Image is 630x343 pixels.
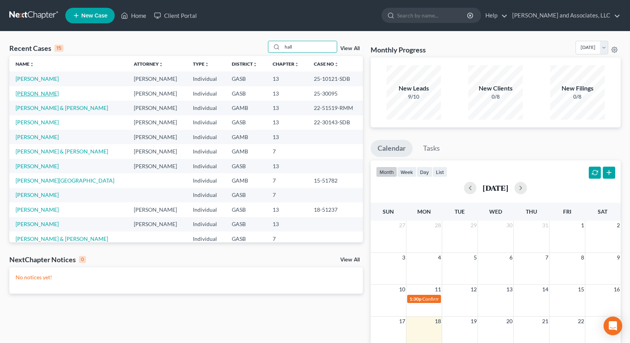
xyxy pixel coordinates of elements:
span: 22 [577,317,585,326]
td: Individual [187,232,226,246]
button: month [376,167,397,177]
td: 22-51519-RMM [308,101,363,115]
td: Individual [187,202,226,217]
div: New Filings [550,84,605,93]
a: Typeunfold_more [193,61,209,67]
td: Individual [187,101,226,115]
a: [PERSON_NAME] & [PERSON_NAME] [16,104,108,111]
td: GASB [226,232,266,246]
td: [PERSON_NAME] [128,159,187,173]
span: 21 [541,317,549,326]
p: No notices yet! [16,273,357,281]
div: 0 [79,256,86,263]
td: GAMB [226,144,266,158]
span: 4 [437,253,442,262]
div: 9/10 [387,93,441,101]
td: 22-30143-SDB [308,115,363,130]
a: Tasks [416,140,447,157]
td: Individual [187,130,226,144]
div: 0/8 [468,93,523,101]
i: unfold_more [294,62,299,67]
h2: [DATE] [483,184,508,192]
a: [PERSON_NAME] & [PERSON_NAME] [16,148,108,155]
button: week [397,167,416,177]
td: 25-30095 [308,86,363,101]
input: Search by name... [397,8,468,23]
span: Fri [563,208,571,215]
span: 2 [616,221,621,230]
a: Calendar [371,140,413,157]
td: Individual [187,71,226,86]
td: [PERSON_NAME] [128,86,187,101]
span: 14 [541,285,549,294]
td: GASB [226,188,266,202]
a: [PERSON_NAME] [16,75,59,82]
i: unfold_more [334,62,339,67]
a: Help [481,9,507,23]
a: [PERSON_NAME] [16,90,59,97]
span: 16 [613,285,621,294]
a: View All [340,46,360,51]
a: [PERSON_NAME] [16,206,59,213]
a: [PERSON_NAME] [16,119,59,125]
span: 12 [470,285,478,294]
td: GAMB [226,130,266,144]
a: Client Portal [150,9,201,23]
button: day [416,167,432,177]
td: [PERSON_NAME] [128,115,187,130]
span: New Case [81,13,107,19]
span: Thu [526,208,537,215]
div: NextChapter Notices [9,255,86,264]
div: Open Intercom Messenger [604,317,622,335]
td: [PERSON_NAME] [128,71,187,86]
i: unfold_more [253,62,257,67]
a: Home [117,9,150,23]
span: 1:30p [409,296,422,302]
span: 10 [398,285,406,294]
a: [PERSON_NAME] [16,221,59,227]
span: Wed [489,208,502,215]
td: Individual [187,173,226,188]
div: Recent Cases [9,44,63,53]
span: 17 [398,317,406,326]
span: 15 [577,285,585,294]
td: 25-10121-SDB [308,71,363,86]
td: Individual [187,115,226,130]
a: [PERSON_NAME] and Associates, LLC [508,9,620,23]
span: Mon [417,208,431,215]
span: 6 [509,253,513,262]
td: GASB [226,159,266,173]
span: 19 [470,317,478,326]
span: 29 [470,221,478,230]
td: GASB [226,71,266,86]
span: 11 [434,285,442,294]
a: Attorneyunfold_more [134,61,163,67]
td: GASB [226,217,266,232]
span: 28 [434,221,442,230]
div: 0/8 [550,93,605,101]
span: Confirmation Date for [PERSON_NAME] [422,296,505,302]
td: [PERSON_NAME] [128,202,187,217]
td: 13 [266,202,308,217]
td: 13 [266,86,308,101]
span: 5 [473,253,478,262]
span: 30 [506,221,513,230]
span: 31 [541,221,549,230]
span: 13 [506,285,513,294]
td: 13 [266,130,308,144]
td: [PERSON_NAME] [128,101,187,115]
td: 15-51782 [308,173,363,188]
a: [PERSON_NAME] [16,163,59,169]
td: GASB [226,86,266,101]
td: 13 [266,71,308,86]
a: [PERSON_NAME] [16,192,59,198]
a: View All [340,257,360,263]
span: 1 [580,221,585,230]
td: 7 [266,144,308,158]
a: [PERSON_NAME][GEOGRAPHIC_DATA] [16,177,114,184]
a: Case Nounfold_more [314,61,339,67]
td: 7 [266,232,308,246]
td: [PERSON_NAME] [128,144,187,158]
span: Tue [455,208,465,215]
span: 7 [544,253,549,262]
